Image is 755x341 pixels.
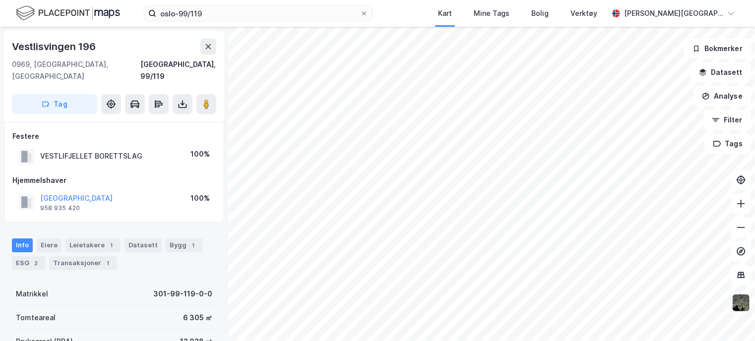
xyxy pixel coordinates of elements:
button: Bokmerker [684,39,751,58]
div: Transaksjoner [49,256,117,270]
div: Bygg [166,238,202,252]
div: 6 305 ㎡ [183,312,212,324]
div: Bolig [531,7,549,19]
div: 100% [190,192,210,204]
div: ESG [12,256,45,270]
div: Verktøy [570,7,597,19]
button: Datasett [691,62,751,82]
div: Hjemmelshaver [12,174,216,186]
div: Vestlisvingen 196 [12,39,98,55]
div: Festere [12,130,216,142]
button: Analyse [693,86,751,106]
img: logo.f888ab2527a4732fd821a326f86c7f29.svg [16,4,120,22]
div: Tomteareal [16,312,56,324]
div: 958 935 420 [40,204,80,212]
button: Tag [12,94,97,114]
button: Filter [703,110,751,130]
div: Kart [438,7,452,19]
div: 0969, [GEOGRAPHIC_DATA], [GEOGRAPHIC_DATA] [12,58,140,82]
div: Matrikkel [16,288,48,300]
div: VESTLIFJELLET BORETTSLAG [40,150,142,162]
div: 301-99-119-0-0 [153,288,212,300]
iframe: Chat Widget [705,293,755,341]
div: [GEOGRAPHIC_DATA], 99/119 [140,58,216,82]
input: Søk på adresse, matrikkel, gårdeiere, leietakere eller personer [156,6,360,21]
div: Leietakere [65,238,121,252]
div: 100% [190,148,210,160]
button: Tags [705,134,751,154]
div: [PERSON_NAME][GEOGRAPHIC_DATA] [624,7,723,19]
div: Eiere [37,238,62,252]
div: 1 [107,240,117,250]
div: 2 [31,258,41,268]
div: 1 [103,258,113,268]
div: Info [12,238,33,252]
div: 1 [189,240,198,250]
div: Datasett [125,238,162,252]
div: Mine Tags [474,7,509,19]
